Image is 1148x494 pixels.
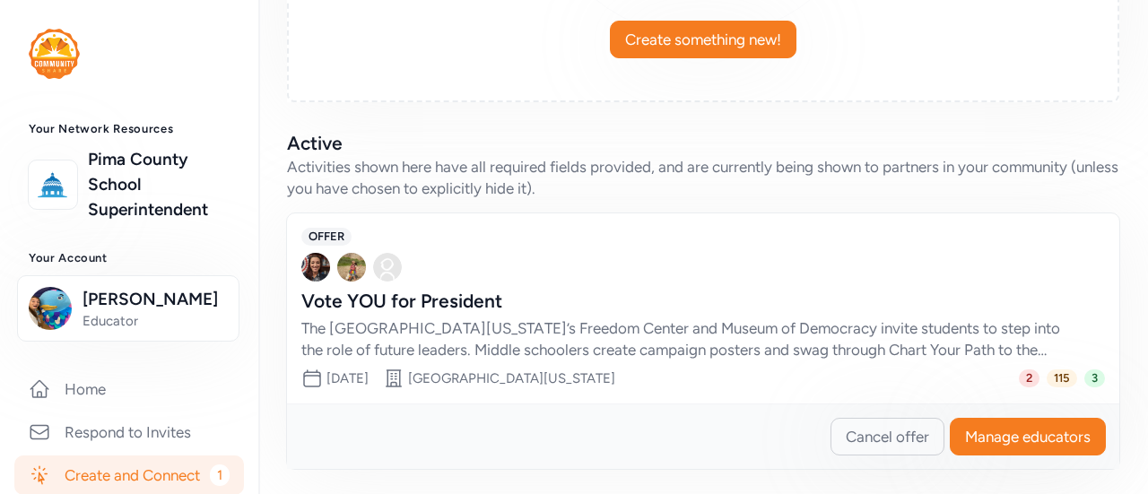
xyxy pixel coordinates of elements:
[1047,369,1077,387] span: 115
[1084,369,1105,387] span: 3
[88,147,230,222] a: Pima County School Superintendent
[33,165,73,204] img: logo
[408,369,615,387] div: [GEOGRAPHIC_DATA][US_STATE]
[83,312,228,330] span: Educator
[831,418,944,455] button: Cancel offer
[14,412,244,452] a: Respond to Invites
[301,317,1069,360] div: The [GEOGRAPHIC_DATA][US_STATE]’s Freedom Center and Museum of Democracy invite students to step ...
[965,426,1091,447] span: Manage educators
[17,275,239,342] button: [PERSON_NAME]Educator
[373,253,402,282] img: Avatar
[29,122,230,136] h3: Your Network Resources
[625,29,781,50] span: Create something new!
[301,253,330,282] img: Avatar
[326,370,369,386] span: [DATE]
[29,29,80,79] img: logo
[14,369,244,409] a: Home
[83,287,228,312] span: [PERSON_NAME]
[210,464,230,486] span: 1
[287,156,1119,199] div: Activities shown here have all required fields provided, and are currently being shown to partner...
[29,251,230,265] h3: Your Account
[610,21,796,58] button: Create something new!
[301,289,1069,314] div: Vote YOU for President
[846,426,929,447] span: Cancel offer
[1019,369,1039,387] span: 2
[287,131,1119,156] h2: Active
[950,418,1106,455] button: Manage educators
[301,228,352,246] span: OFFER
[337,253,366,282] img: Avatar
